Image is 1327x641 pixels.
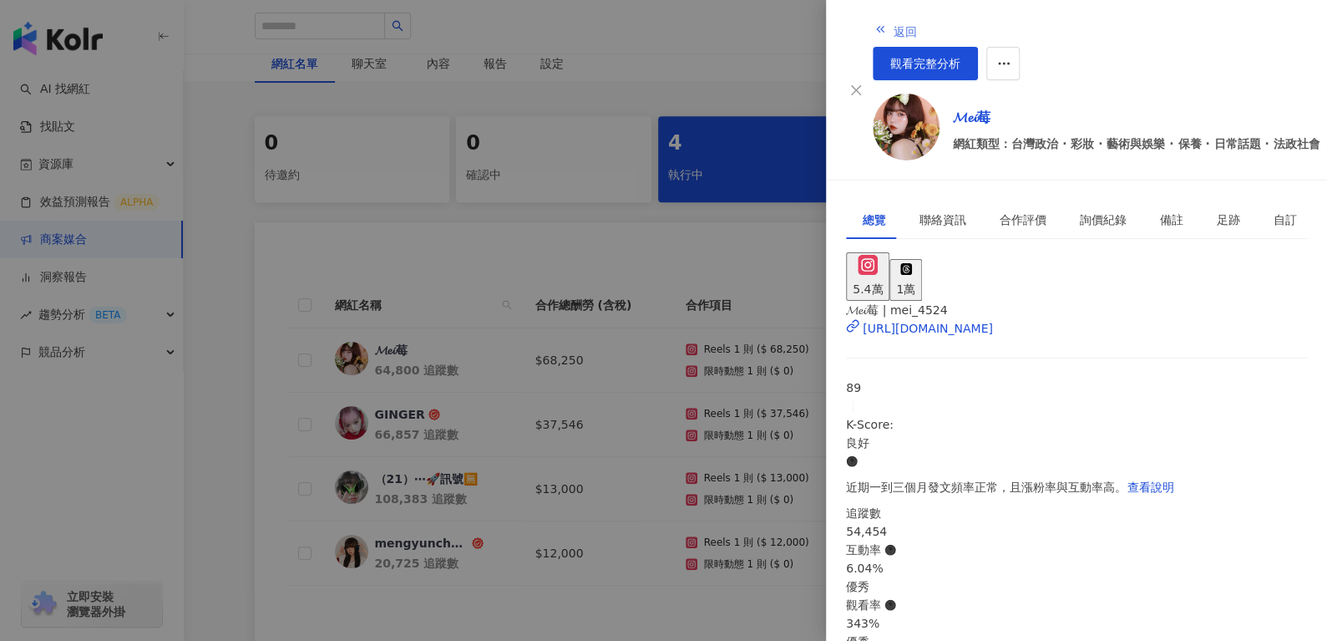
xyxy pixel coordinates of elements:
div: 良好 [846,434,1307,452]
span: 𝓜𝓮𝓲莓 | mei_4524 [846,303,947,317]
a: 𝓜𝓮𝓲莓 [953,108,1319,128]
button: 查看說明 [1127,471,1175,504]
div: 合作評價 [1000,211,1046,229]
span: 觀看完整分析 [890,57,960,70]
span: 查看說明 [1127,481,1174,494]
span: close [849,84,863,97]
div: 足跡 [1217,211,1240,229]
a: KOL Avatar [873,94,940,166]
div: 54,454 [846,522,1307,541]
div: 5.4萬 [853,280,883,298]
button: 返回 [873,13,918,47]
div: 自訂 [1274,211,1297,229]
div: 詢價紀錄 [1080,211,1127,229]
div: 追蹤數 [846,504,1307,522]
div: 近期一到三個月發文頻率正常，且漲粉率與互動率高。 [846,471,1307,504]
div: K-Score : [846,415,1307,471]
a: 觀看完整分析 [873,47,978,80]
div: 聯絡資訊 [919,211,966,229]
div: [URL][DOMAIN_NAME] [863,319,993,338]
div: 343% [846,614,1307,633]
button: Close [846,80,866,100]
div: 互動率 [846,541,1307,559]
div: 總覽 [863,211,886,229]
a: [URL][DOMAIN_NAME] [846,319,1307,338]
div: 觀看率 [846,596,1307,614]
div: 6.04% [846,559,1307,577]
button: 5.4萬 [846,252,889,301]
div: 備註 [1160,211,1183,229]
span: 返回 [894,25,917,38]
span: 網紅類型：台灣政治 · 彩妝 · 藝術與娛樂 · 保養 · 日常話題 · 法政社會 [953,135,1319,153]
img: KOL Avatar [873,94,940,160]
button: 1萬 [889,259,922,301]
div: 89 [846,379,1307,397]
div: 1萬 [896,280,915,298]
div: 優秀 [846,577,1307,596]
